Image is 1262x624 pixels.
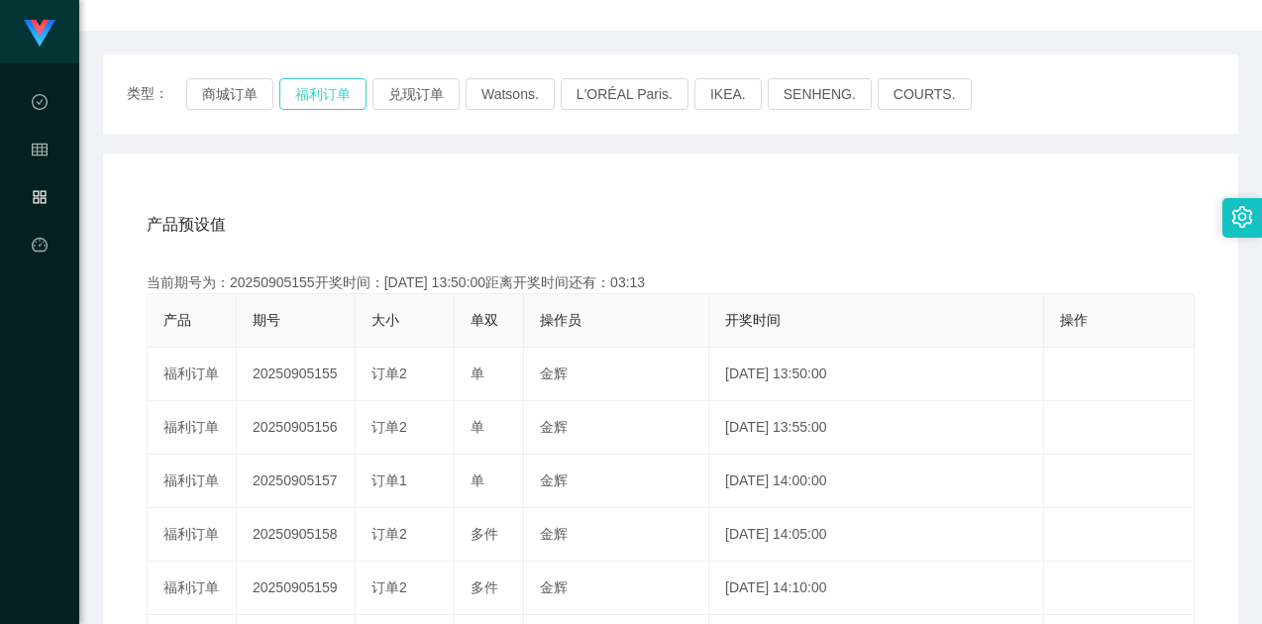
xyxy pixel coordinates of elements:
[32,190,48,366] span: 产品管理
[148,348,237,401] td: 福利订单
[237,348,356,401] td: 20250905155
[32,133,48,172] i: 图标: table
[768,78,872,110] button: SENHENG.
[148,401,237,455] td: 福利订单
[878,78,972,110] button: COURTS.
[471,579,498,595] span: 多件
[127,78,186,110] span: 类型：
[561,78,688,110] button: L'ORÉAL Paris.
[371,312,399,328] span: 大小
[147,213,226,237] span: 产品预设值
[237,455,356,508] td: 20250905157
[725,312,781,328] span: 开奖时间
[32,180,48,220] i: 图标: appstore-o
[471,312,498,328] span: 单双
[253,312,280,328] span: 期号
[32,226,48,426] a: 图标: dashboard平台首页
[466,78,555,110] button: Watsons.
[279,78,367,110] button: 福利订单
[1231,206,1253,228] i: 图标: setting
[471,472,484,488] span: 单
[524,508,709,562] td: 金辉
[372,78,460,110] button: 兑现订单
[148,508,237,562] td: 福利订单
[371,419,407,435] span: 订单2
[471,419,484,435] span: 单
[709,562,1044,615] td: [DATE] 14:10:00
[540,312,581,328] span: 操作员
[147,272,1195,293] div: 当前期号为：20250905155开奖时间：[DATE] 13:50:00距离开奖时间还有：03:13
[148,455,237,508] td: 福利订单
[24,20,55,48] img: logo.9652507e.png
[371,526,407,542] span: 订单2
[524,455,709,508] td: 金辉
[32,143,48,319] span: 会员管理
[1060,312,1088,328] span: 操作
[524,562,709,615] td: 金辉
[186,78,273,110] button: 商城订单
[32,95,48,271] span: 数据中心
[371,472,407,488] span: 订单1
[163,312,191,328] span: 产品
[237,508,356,562] td: 20250905158
[694,78,762,110] button: IKEA.
[148,562,237,615] td: 福利订单
[709,401,1044,455] td: [DATE] 13:55:00
[709,348,1044,401] td: [DATE] 13:50:00
[709,508,1044,562] td: [DATE] 14:05:00
[371,365,407,381] span: 订单2
[709,455,1044,508] td: [DATE] 14:00:00
[371,579,407,595] span: 订单2
[524,401,709,455] td: 金辉
[471,526,498,542] span: 多件
[237,401,356,455] td: 20250905156
[524,348,709,401] td: 金辉
[237,562,356,615] td: 20250905159
[471,365,484,381] span: 单
[32,85,48,125] i: 图标: check-circle-o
